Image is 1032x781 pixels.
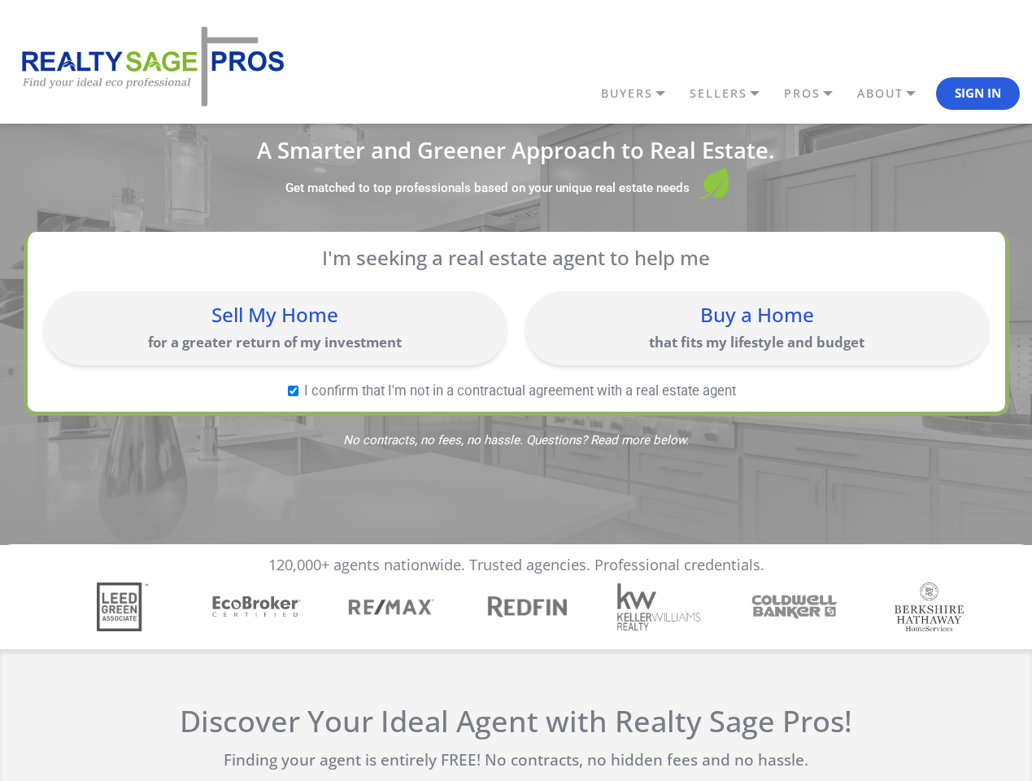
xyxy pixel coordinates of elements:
[288,386,298,396] input: I confirm that I'm not in a contractual agreement with a real estate agent
[757,591,844,622] div: 6 / 7
[176,704,856,739] h2: Discover Your Ideal Agent with Realty Sage Pros!
[891,582,978,631] div: 7 / 7
[895,582,965,631] img: Sponsor Logo: Berkshire Hathaway
[853,80,936,107] a: ABOUT
[488,591,575,622] div: 4 / 7
[44,384,981,398] label: I confirm that I'm not in a contractual agreement with a real estate agent
[85,582,172,631] div: 1 / 7
[533,333,980,351] p: that fits my lifestyle and budget
[936,77,1020,110] button: Sign In
[347,582,434,631] img: Sponsor Logo: Remax
[268,556,764,574] p: 120,000+ agents nationwide. Trusted agencies. Professional credentials.
[616,582,703,631] img: Sponsor Logo: Keller Williams Realty
[176,751,856,770] p: Finding your agent is entirely FREE! No contracts, no hidden fees and no hassle.
[12,24,289,109] img: REALTY SAGE PROS
[220,593,307,621] div: 2 / 7
[780,80,853,107] a: PROS
[686,80,780,107] a: SELLERS
[24,139,1009,161] h1: A Smarter and Greener Approach to Real Estate.
[748,591,842,622] img: Sponsor Logo: Coldwell Banker
[210,593,303,621] img: Sponsor Logo: Ecobroker
[97,582,148,631] img: Sponsor Logo: Leed Green Associate
[533,305,980,325] div: Buy a Home
[285,181,690,197] label: Get matched to top professionals based on your unique real estate needs
[597,80,686,107] a: BUYERS
[479,591,573,622] img: Sponsor Logo: Redfin
[52,305,499,325] div: Sell My Home
[52,333,499,351] p: for a greater return of my investment
[623,582,710,631] div: 5 / 7
[65,246,967,269] p: I'm seeking a real estate agent to help me
[24,434,1009,447] span: No contracts, no fees, no hassle. Questions? Read more below.
[354,582,441,631] div: 3 / 7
